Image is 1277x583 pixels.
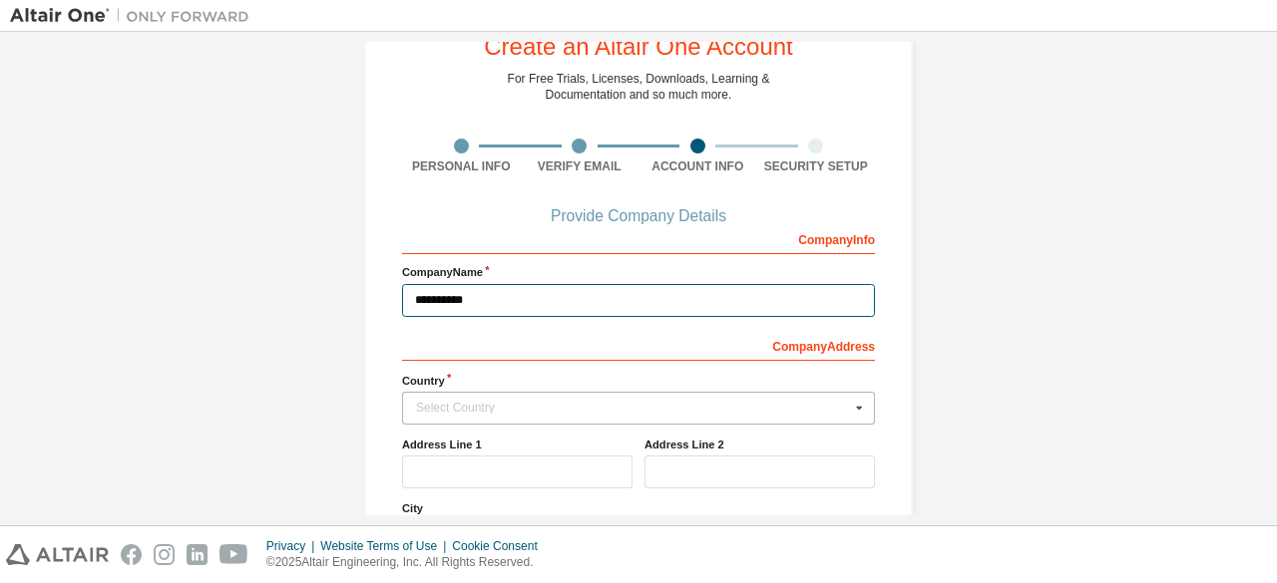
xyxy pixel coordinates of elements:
div: Provide Company Details [402,210,875,222]
div: Website Terms of Use [320,538,452,554]
img: facebook.svg [121,544,142,565]
label: Country [402,373,875,389]
label: City [402,500,875,516]
img: instagram.svg [154,544,175,565]
div: Security Setup [757,158,876,174]
div: Personal Info [402,158,521,174]
div: Privacy [266,538,320,554]
label: Address Line 1 [402,437,633,452]
div: Company Address [402,329,875,361]
div: Cookie Consent [452,538,549,554]
div: Select Country [416,402,850,414]
img: altair_logo.svg [6,544,109,565]
p: © 2025 Altair Engineering, Inc. All Rights Reserved. [266,554,550,571]
div: Create an Altair One Account [484,35,793,59]
label: Address Line 2 [644,437,875,452]
div: For Free Trials, Licenses, Downloads, Learning & Documentation and so much more. [508,71,770,103]
div: Company Info [402,222,875,254]
div: Account Info [638,158,757,174]
label: Company Name [402,264,875,280]
img: Altair One [10,6,259,26]
div: Verify Email [521,158,639,174]
img: linkedin.svg [187,544,208,565]
img: youtube.svg [219,544,248,565]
